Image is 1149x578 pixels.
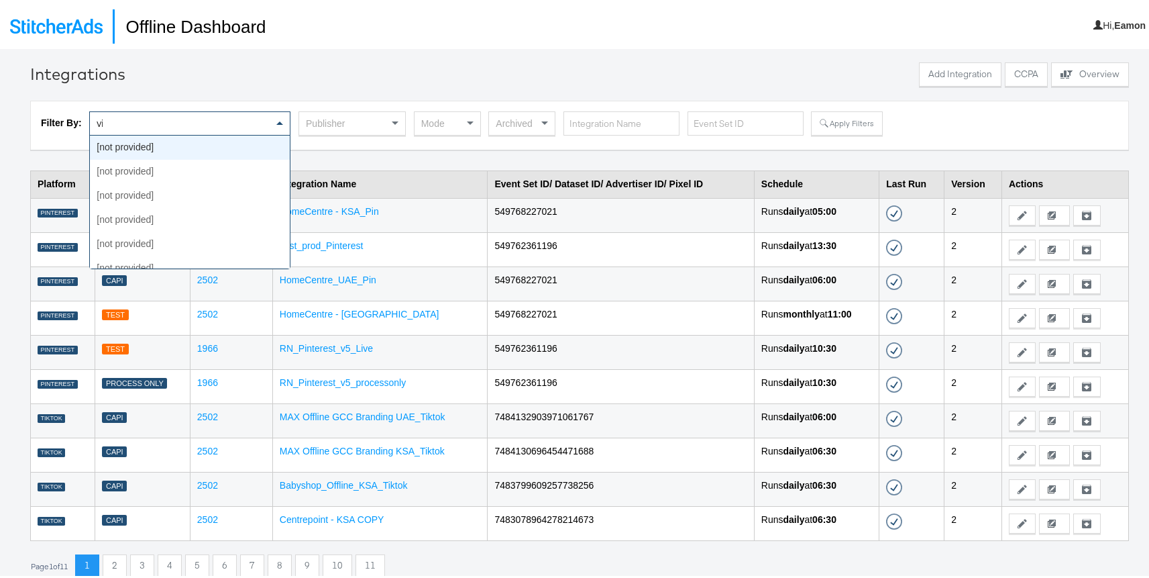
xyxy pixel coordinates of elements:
[90,254,290,278] div: [not provided]
[944,435,1002,469] td: 2
[197,375,218,385] a: 1966
[944,230,1002,264] td: 2
[488,168,754,195] th: Event Set ID/ Dataset ID/ Advertiser ID/ Pixel ID
[812,477,836,488] strong: 06:30
[102,512,127,524] div: Capi
[280,409,445,420] a: MAX Offline GCC Branding UAE_Tiktok
[754,168,879,195] th: Schedule
[1051,60,1129,87] a: Overview
[783,375,805,385] strong: daily
[280,443,445,454] a: MAX Offline GCC Branding KSA_Tiktok
[295,552,319,576] button: 9
[268,552,292,576] button: 8
[488,401,754,435] td: 7484132903971061767
[355,552,385,576] button: 11
[280,512,384,522] a: Centrepoint - KSA COPY
[102,410,127,421] div: Capi
[272,168,488,195] th: Integration Name
[754,195,879,230] td: Runs at
[1051,60,1129,84] button: Overview
[213,552,237,576] button: 6
[130,552,154,576] button: 3
[783,443,805,454] strong: daily
[488,298,754,332] td: 549768227021
[944,332,1002,367] td: 2
[812,238,836,248] strong: 13:30
[944,298,1002,332] td: 2
[489,109,555,132] div: Archived
[38,206,78,215] div: PINTEREST
[197,443,218,454] a: 2502
[103,552,127,576] button: 2
[280,340,373,351] a: RN_Pinterest_v5_Live
[1005,60,1048,84] button: CCPA
[38,514,65,524] div: TIKTOK
[754,503,879,538] td: Runs at
[812,512,836,522] strong: 06:30
[90,181,290,205] div: [not provided]
[812,340,836,351] strong: 10:30
[783,340,805,351] strong: daily
[415,109,480,132] div: Mode
[30,559,68,569] div: Page 1 of 11
[38,446,65,455] div: TIKTOK
[488,367,754,401] td: 549762361196
[1114,17,1146,28] b: Eamon
[75,552,99,576] button: 1
[783,272,805,283] strong: daily
[197,306,218,317] a: 2502
[754,264,879,298] td: Runs at
[944,168,1002,195] th: Version
[280,238,364,248] a: Test_prod_Pinterest
[30,60,125,83] div: Integrations
[783,203,805,214] strong: daily
[783,477,805,488] strong: daily
[754,298,879,332] td: Runs at
[38,309,78,318] div: PINTEREST
[488,435,754,469] td: 7484130696454471688
[754,469,879,503] td: Runs at
[299,109,405,132] div: Publisher
[754,367,879,401] td: Runs at
[488,469,754,503] td: 7483799609257738256
[38,275,78,284] div: PINTEREST
[783,306,820,317] strong: monthly
[102,444,127,455] div: Capi
[783,238,805,248] strong: daily
[811,109,882,133] button: Apply Filters
[944,503,1002,538] td: 2
[812,375,836,385] strong: 10:30
[944,264,1002,298] td: 2
[38,377,78,387] div: PINTEREST
[688,109,804,134] input: Event Set ID
[197,409,218,420] a: 2502
[812,443,836,454] strong: 06:30
[10,16,103,31] img: StitcherAds
[879,168,944,195] th: Last Run
[102,307,128,318] div: Test
[280,203,379,214] a: HomeCentre - KSA_Pin
[944,195,1002,230] td: 2
[102,375,167,387] div: Process Only
[31,168,95,195] th: Platform
[488,332,754,367] td: 549762361196
[197,272,218,283] a: 2502
[754,435,879,469] td: Runs at
[919,60,1001,87] a: Add Integration
[812,409,836,420] strong: 06:00
[280,477,408,488] a: Babyshop_Offline_KSA_Tiktok
[185,552,209,576] button: 5
[828,306,852,317] strong: 11:00
[1001,168,1128,195] th: Actions
[944,401,1002,435] td: 2
[90,205,290,230] div: [not provided]
[280,375,406,385] a: RN_Pinterest_v5_processonly
[38,480,65,489] div: TIKTOK
[38,240,78,250] div: PINTEREST
[102,478,127,489] div: Capi
[488,264,754,298] td: 549768227021
[919,60,1001,84] button: Add Integration
[197,512,218,522] a: 2502
[90,133,290,157] div: [not provided]
[102,341,128,352] div: Test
